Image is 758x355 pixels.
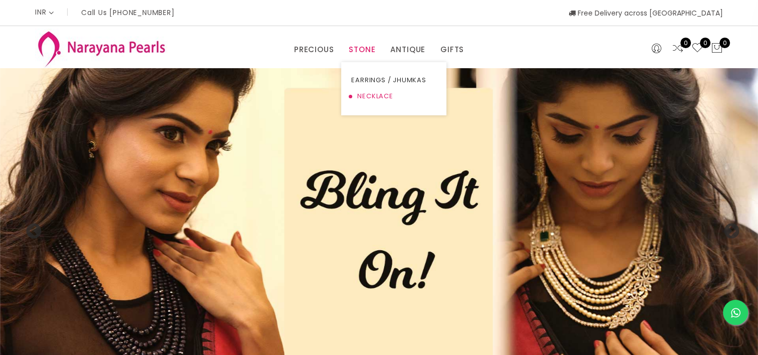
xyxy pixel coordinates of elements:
button: Previous [25,223,35,233]
span: 0 [700,38,710,48]
span: Free Delivery across [GEOGRAPHIC_DATA] [569,8,723,18]
button: 0 [711,42,723,55]
a: PRECIOUS [294,42,334,57]
a: STONE [349,42,375,57]
a: NECKLACE [351,88,436,104]
a: ANTIQUE [390,42,425,57]
span: 0 [680,38,691,48]
button: Next [723,223,733,233]
a: EARRINGS / JHUMKAS [351,72,436,88]
a: 0 [672,42,684,55]
p: Call Us [PHONE_NUMBER] [81,9,175,16]
a: 0 [691,42,703,55]
a: GIFTS [440,42,464,57]
span: 0 [719,38,730,48]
